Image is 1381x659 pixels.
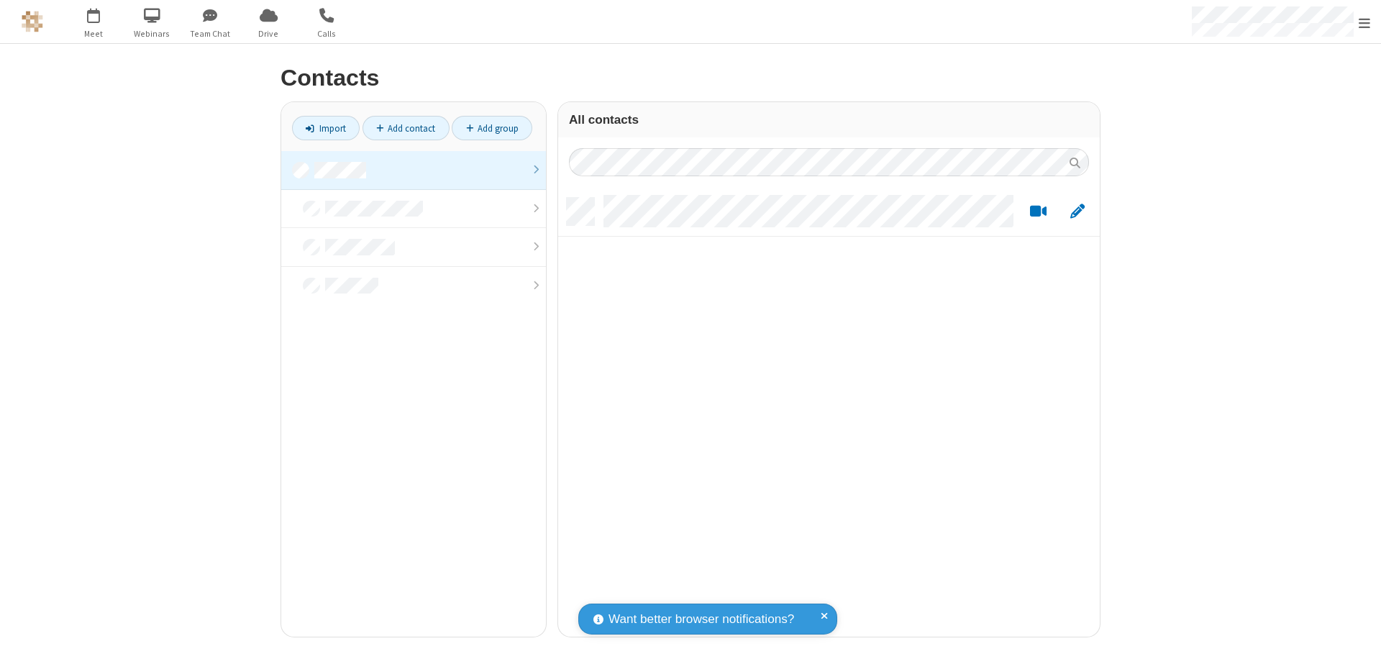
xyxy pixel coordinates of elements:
a: Import [292,116,360,140]
img: QA Selenium DO NOT DELETE OR CHANGE [22,11,43,32]
h3: All contacts [569,113,1089,127]
span: Calls [300,27,354,40]
span: Team Chat [183,27,237,40]
span: Want better browser notifications? [609,610,794,629]
a: Add group [452,116,532,140]
a: Add contact [363,116,450,140]
span: Meet [67,27,121,40]
div: grid [558,187,1100,637]
span: Webinars [125,27,179,40]
button: Start a video meeting [1024,203,1052,221]
button: Edit [1063,203,1091,221]
h2: Contacts [281,65,1100,91]
span: Drive [242,27,296,40]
